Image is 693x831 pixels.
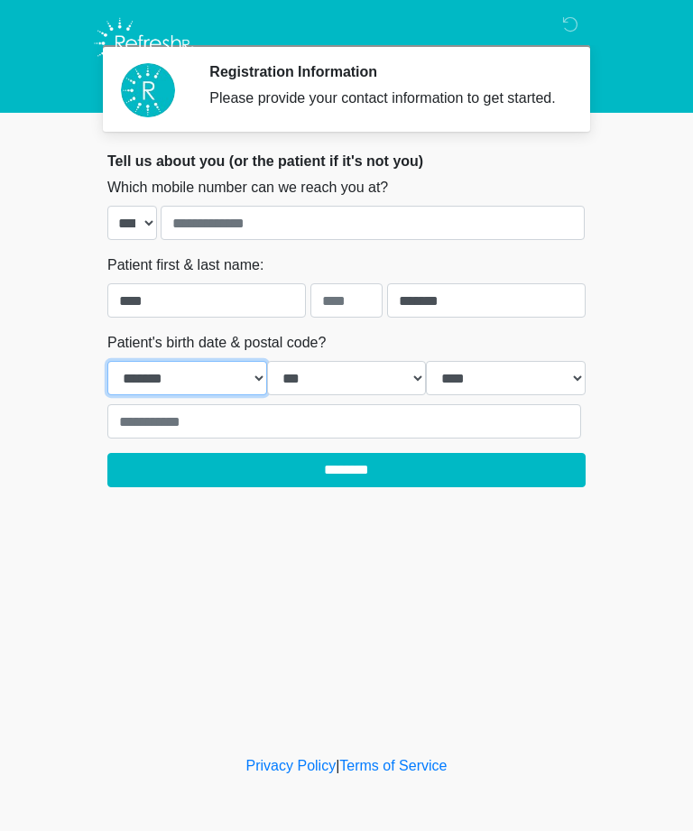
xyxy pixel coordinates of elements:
[339,758,447,773] a: Terms of Service
[209,88,559,109] div: Please provide your contact information to get started.
[336,758,339,773] a: |
[121,63,175,117] img: Agent Avatar
[107,254,263,276] label: Patient first & last name:
[107,177,388,199] label: Which mobile number can we reach you at?
[107,332,326,354] label: Patient's birth date & postal code?
[246,758,337,773] a: Privacy Policy
[107,152,586,170] h2: Tell us about you (or the patient if it's not you)
[89,14,199,73] img: Refresh RX Logo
